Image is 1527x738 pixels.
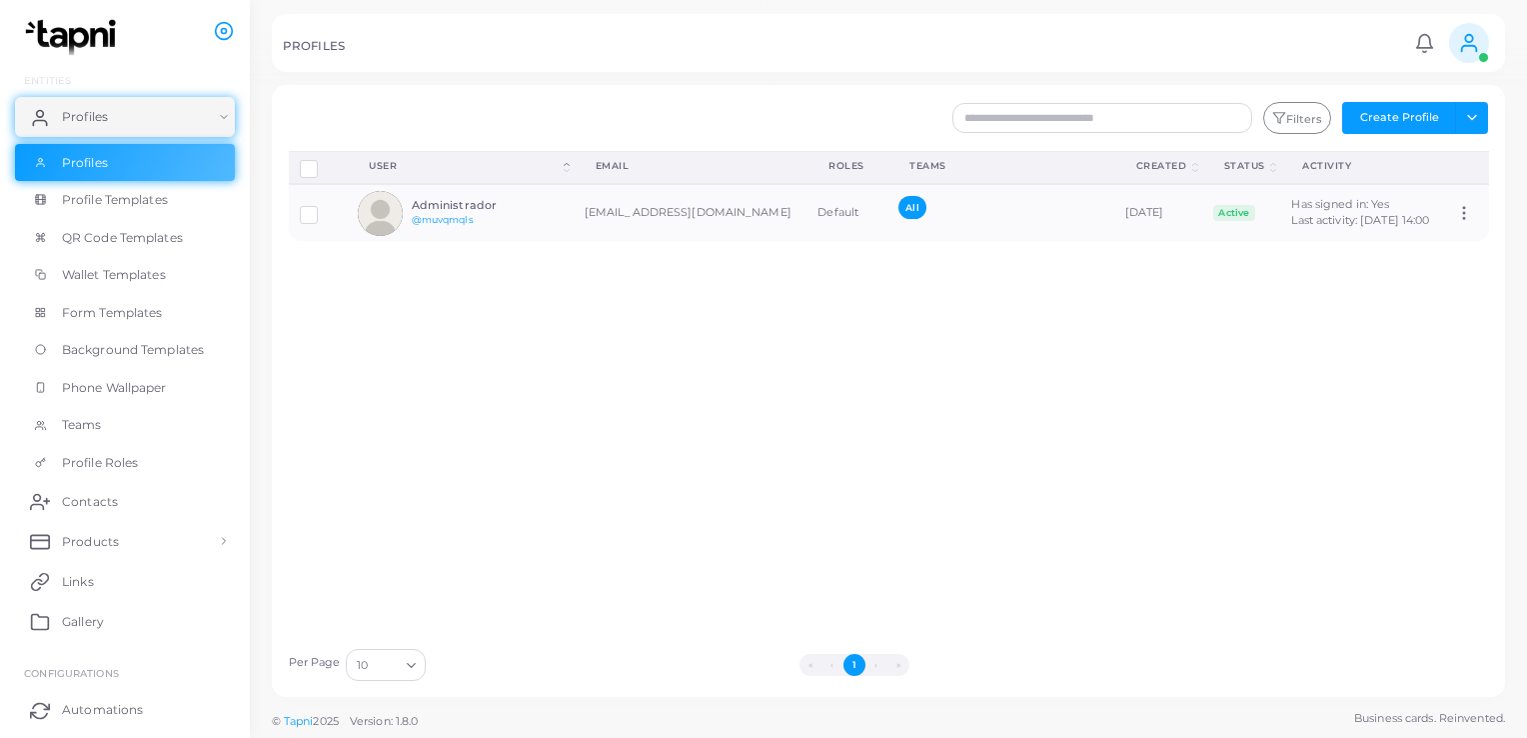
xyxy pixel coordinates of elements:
[62,613,104,631] span: Gallery
[350,714,419,728] span: Version: 1.8.0
[15,521,235,561] a: Products
[18,19,129,56] img: logo
[15,601,235,641] a: Gallery
[289,655,341,671] label: Per Page
[898,196,925,219] span: All
[1302,159,1421,173] div: activity
[1444,151,1489,184] th: Action
[62,108,108,126] span: Profiles
[62,154,108,172] span: Profiles
[62,573,94,591] span: Links
[843,654,865,676] button: Go to page 1
[15,181,235,219] a: Profile Templates
[24,667,119,679] span: Configurations
[431,654,1276,676] ul: Pagination
[15,331,235,369] a: Background Templates
[15,690,235,730] a: Automations
[1291,197,1389,211] span: Has signed in: Yes
[15,444,235,482] a: Profile Roles
[1213,205,1255,221] span: Active
[62,701,143,719] span: Automations
[313,713,338,730] span: 2025
[62,304,163,322] span: Form Templates
[15,406,235,444] a: Teams
[62,379,167,397] span: Phone Wallpaper
[596,159,785,173] div: Email
[15,144,235,182] a: Profiles
[62,341,204,359] span: Background Templates
[62,454,138,472] span: Profile Roles
[15,294,235,332] a: Form Templates
[1354,710,1505,727] span: Business cards. Reinvented.
[574,184,807,241] td: [EMAIL_ADDRESS][DOMAIN_NAME]
[62,191,168,209] span: Profile Templates
[1263,102,1331,134] button: Filters
[15,97,235,137] a: Profiles
[62,229,183,247] span: QR Code Templates
[15,256,235,294] a: Wallet Templates
[346,649,426,681] div: Search for option
[828,159,865,173] div: Roles
[284,714,314,728] a: Tapni
[283,39,345,53] h5: PROFILES
[357,655,368,676] span: 10
[62,266,166,284] span: Wallet Templates
[1114,184,1202,241] td: [DATE]
[15,219,235,257] a: QR Code Templates
[15,561,235,601] a: Links
[370,654,399,676] input: Search for option
[15,369,235,407] a: Phone Wallpaper
[289,151,348,184] th: Row-selection
[412,199,559,212] h6: Administrador
[62,493,118,511] span: Contacts
[1136,159,1188,173] div: Created
[24,74,71,86] span: ENTITIES
[272,713,418,730] span: ©
[358,191,403,236] img: avatar
[909,159,1091,173] div: Teams
[15,481,235,521] a: Contacts
[806,184,887,241] td: Default
[62,533,119,551] span: Products
[412,214,474,225] a: @muvqmqls
[1224,159,1267,173] div: Status
[1291,213,1429,227] span: Last activity: [DATE] 14:00
[1342,102,1456,134] button: Create Profile
[62,416,102,434] span: Teams
[369,159,559,173] div: User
